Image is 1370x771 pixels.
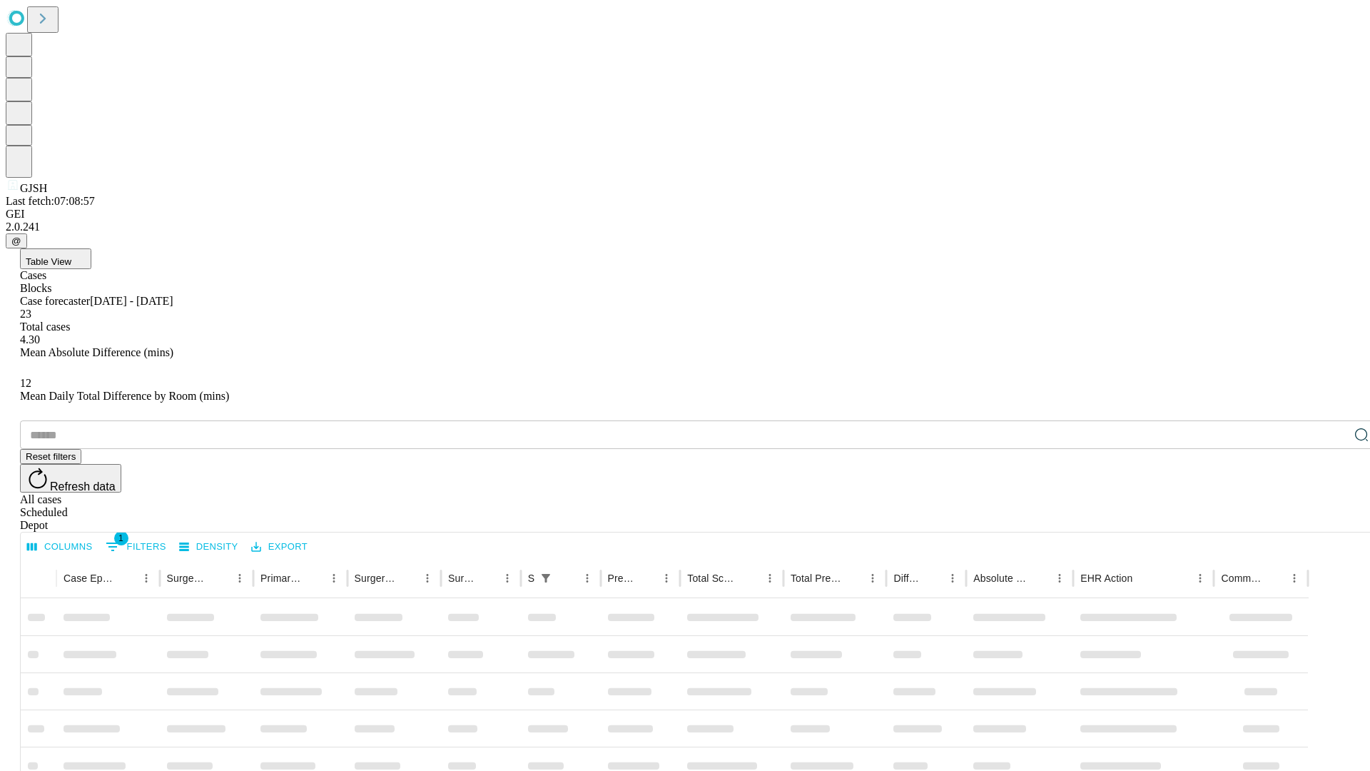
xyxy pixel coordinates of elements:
[6,195,95,207] span: Last fetch: 07:08:57
[20,390,229,402] span: Mean Daily Total Difference by Room (mins)
[863,568,883,588] button: Menu
[260,573,302,584] div: Primary Service
[893,573,921,584] div: Difference
[636,568,656,588] button: Sort
[577,568,597,588] button: Menu
[6,221,1364,233] div: 2.0.241
[90,295,173,307] span: [DATE] - [DATE]
[304,568,324,588] button: Sort
[791,573,842,584] div: Total Predicted Duration
[1134,568,1154,588] button: Sort
[740,568,760,588] button: Sort
[1284,568,1304,588] button: Menu
[1264,568,1284,588] button: Sort
[230,568,250,588] button: Menu
[102,535,170,558] button: Show filters
[1190,568,1210,588] button: Menu
[64,573,115,584] div: Case Epic Id
[26,451,76,462] span: Reset filters
[943,568,963,588] button: Menu
[536,568,556,588] div: 1 active filter
[843,568,863,588] button: Sort
[687,573,739,584] div: Total Scheduled Duration
[557,568,577,588] button: Sort
[923,568,943,588] button: Sort
[20,377,31,389] span: 12
[1221,573,1262,584] div: Comments
[20,346,173,358] span: Mean Absolute Difference (mins)
[397,568,417,588] button: Sort
[176,536,242,558] button: Density
[477,568,497,588] button: Sort
[355,573,396,584] div: Surgery Name
[760,568,780,588] button: Menu
[248,536,311,558] button: Export
[50,480,116,493] span: Refresh data
[6,233,27,248] button: @
[536,568,556,588] button: Show filters
[448,573,476,584] div: Surgery Date
[417,568,437,588] button: Menu
[324,568,344,588] button: Menu
[1050,568,1070,588] button: Menu
[11,236,21,246] span: @
[973,573,1028,584] div: Absolute Difference
[20,464,121,493] button: Refresh data
[136,568,156,588] button: Menu
[656,568,676,588] button: Menu
[20,295,90,307] span: Case forecaster
[6,208,1364,221] div: GEI
[114,531,128,545] span: 1
[20,182,47,194] span: GJSH
[20,333,40,346] span: 4.30
[497,568,517,588] button: Menu
[20,308,31,320] span: 23
[167,573,208,584] div: Surgeon Name
[210,568,230,588] button: Sort
[1080,573,1132,584] div: EHR Action
[20,248,91,269] button: Table View
[608,573,636,584] div: Predicted In Room Duration
[24,536,96,558] button: Select columns
[20,449,81,464] button: Reset filters
[116,568,136,588] button: Sort
[20,321,70,333] span: Total cases
[528,573,534,584] div: Scheduled In Room Duration
[26,256,71,267] span: Table View
[1030,568,1050,588] button: Sort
